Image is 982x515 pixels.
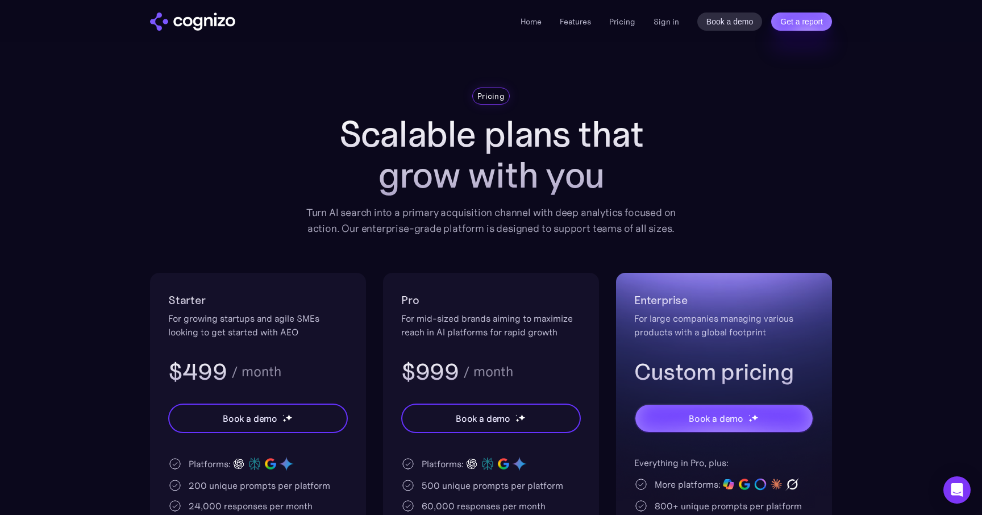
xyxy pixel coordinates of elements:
[634,357,814,387] h3: Custom pricing
[401,312,581,339] div: For mid-sized brands aiming to maximize reach in AI platforms for rapid growth
[285,414,293,421] img: star
[655,499,802,513] div: 800+ unique prompts per platform
[282,418,286,422] img: star
[189,499,313,513] div: 24,000 responses per month
[168,404,348,433] a: Book a demostarstarstar
[422,499,546,513] div: 60,000 responses per month
[456,412,510,425] div: Book a demo
[477,90,505,102] div: Pricing
[609,16,635,27] a: Pricing
[282,414,284,416] img: star
[515,414,517,416] img: star
[771,13,832,31] a: Get a report
[515,418,519,422] img: star
[521,16,542,27] a: Home
[518,414,526,421] img: star
[189,479,330,492] div: 200 unique prompts per platform
[697,13,763,31] a: Book a demo
[298,114,684,196] h1: Scalable plans that grow with you
[634,456,814,470] div: Everything in Pro, plus:
[634,312,814,339] div: For large companies managing various products with a global footprint
[168,312,348,339] div: For growing startups and agile SMEs looking to get started with AEO
[463,365,513,379] div: / month
[298,205,684,236] div: Turn AI search into a primary acquisition channel with deep analytics focused on action. Our ente...
[150,13,235,31] img: cognizo logo
[654,15,679,28] a: Sign in
[422,479,563,492] div: 500 unique prompts per platform
[751,414,759,421] img: star
[401,404,581,433] a: Book a demostarstarstar
[689,412,743,425] div: Book a demo
[401,357,459,387] h3: $999
[231,365,281,379] div: / month
[150,13,235,31] a: home
[943,476,971,504] div: Open Intercom Messenger
[168,291,348,309] h2: Starter
[168,357,227,387] h3: $499
[401,291,581,309] h2: Pro
[655,477,721,491] div: More platforms:
[223,412,277,425] div: Book a demo
[560,16,591,27] a: Features
[748,414,750,416] img: star
[189,457,231,471] div: Platforms:
[748,418,752,422] img: star
[634,404,814,433] a: Book a demostarstarstar
[634,291,814,309] h2: Enterprise
[422,457,464,471] div: Platforms:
